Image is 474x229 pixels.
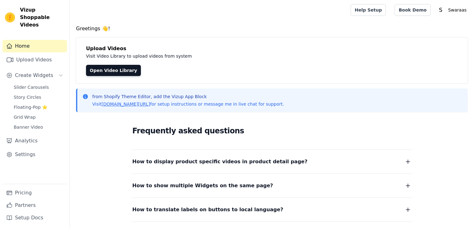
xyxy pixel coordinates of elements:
[14,94,41,100] span: Story Circles
[132,181,412,190] button: How to show multiple Widgets on the same page?
[436,4,469,16] button: S Swaraas
[20,6,65,29] span: Vizup Shoppable Videos
[14,124,43,130] span: Banner Video
[92,93,284,100] p: from Shopify Theme Editor, add the Vizup App Block
[14,114,36,120] span: Grid Wrap
[132,157,412,166] button: How to display product specific videos in product detail page?
[132,181,273,190] span: How to show multiple Widgets on the same page?
[2,135,67,147] a: Analytics
[2,54,67,66] a: Upload Videos
[10,103,67,112] a: Floating-Pop ⭐
[132,205,283,214] span: How to translate labels on buttons to local language?
[2,187,67,199] a: Pricing
[10,83,67,92] a: Slider Carousels
[10,123,67,131] a: Banner Video
[132,205,412,214] button: How to translate labels on buttons to local language?
[14,104,47,110] span: Floating-Pop ⭐
[2,212,67,224] a: Setup Docs
[86,52,365,60] p: Visit Video Library to upload videos from system
[76,25,468,32] h4: Greetings 👋!
[446,4,469,16] p: Swaraas
[2,69,67,82] button: Create Widgets
[132,125,412,137] h2: Frequently asked questions
[439,7,442,13] text: S
[15,72,53,79] span: Create Widgets
[86,65,141,76] a: Open Video Library
[132,157,308,166] span: How to display product specific videos in product detail page?
[2,199,67,212] a: Partners
[10,113,67,122] a: Grid Wrap
[14,84,49,90] span: Slider Carousels
[10,93,67,102] a: Story Circles
[102,102,150,107] a: [DOMAIN_NAME][URL]
[2,148,67,161] a: Settings
[2,40,67,52] a: Home
[86,45,458,52] h4: Upload Videos
[351,4,386,16] a: Help Setup
[395,4,430,16] a: Book Demo
[5,12,15,22] img: Vizup
[92,101,284,107] p: Visit for setup instructions or message me in live chat for support.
